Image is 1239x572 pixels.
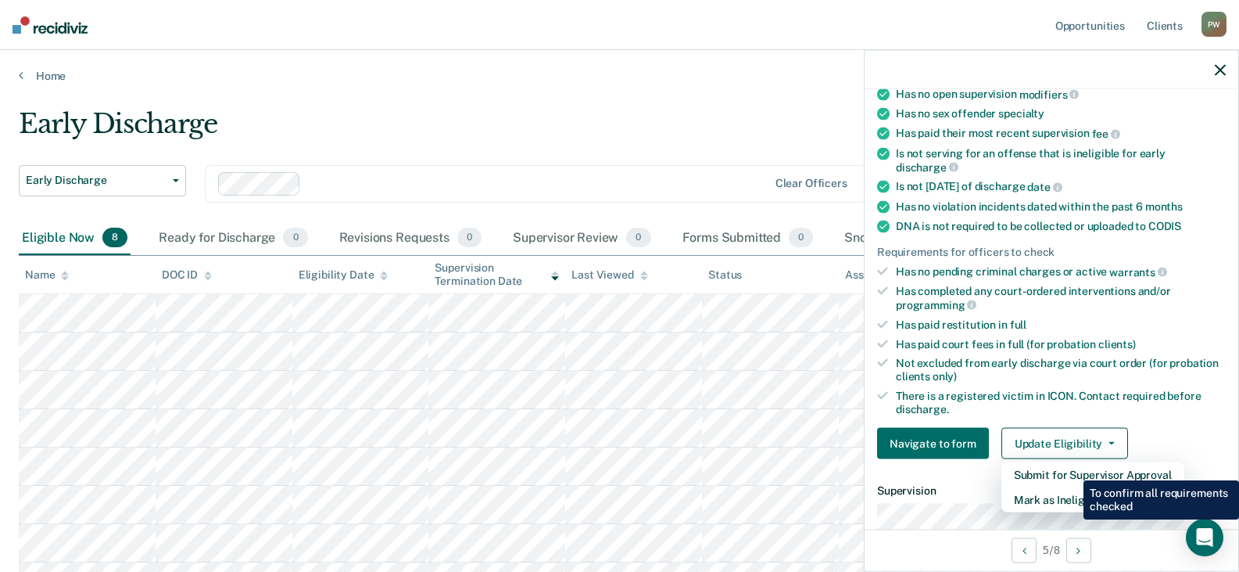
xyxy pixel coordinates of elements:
div: Has no pending criminal charges or active [896,264,1226,279]
span: programming [896,298,976,311]
div: Has completed any court-ordered interventions and/or [896,285,1226,311]
span: modifiers [1019,88,1080,100]
div: DNA is not required to be collected or uploaded to [896,219,1226,232]
span: CODIS [1148,219,1181,232]
div: Name [25,268,69,282]
span: 8 [102,228,127,248]
span: months [1145,200,1183,212]
div: Supervisor Review [510,221,654,256]
button: Mark as Ineligible [1001,487,1184,513]
div: Snoozed [841,221,936,256]
span: Early Discharge [26,174,167,187]
div: Clear officers [775,177,847,190]
span: only) [933,370,957,383]
div: Eligible Now [19,221,131,256]
button: Previous Opportunity [1012,538,1037,563]
img: Recidiviz [13,16,88,34]
div: There is a registered victim in ICON. Contact required before [896,389,1226,416]
dt: Supervision [877,484,1226,498]
div: Has no violation incidents dated within the past 6 [896,200,1226,213]
a: Navigate to form link [877,428,995,459]
div: Requirements for officers to check [877,245,1226,258]
span: 0 [626,228,650,248]
a: Home [19,69,1220,83]
span: discharge [896,160,958,173]
div: Has no open supervision [896,87,1226,101]
div: Is not serving for an offense that is ineligible for early [896,146,1226,173]
div: Open Intercom Messenger [1186,519,1223,556]
div: 5 / 8 [865,529,1238,570]
button: Next Opportunity [1066,538,1091,563]
div: Eligibility Date [299,268,389,282]
span: warrants [1109,265,1167,278]
div: Assigned to [845,268,919,282]
button: Update Eligibility [1001,428,1128,459]
div: Is not [DATE] of discharge [896,180,1226,194]
button: Submit for Supervisor Approval [1001,462,1184,487]
div: DOC ID [162,268,212,282]
div: Ready for Discharge [156,221,310,256]
span: discharge. [896,402,949,415]
span: 0 [789,228,813,248]
div: P W [1201,12,1226,37]
span: 0 [283,228,307,248]
span: fee [1092,128,1120,140]
div: Supervision Termination Date [435,261,559,288]
div: Has paid their most recent supervision [896,127,1226,141]
span: 0 [457,228,482,248]
div: Not excluded from early discharge via court order (for probation clients [896,357,1226,383]
div: Has paid court fees in full (for probation [896,337,1226,351]
span: specialty [998,107,1044,120]
span: clients) [1098,337,1136,350]
span: date [1027,181,1062,193]
div: Has paid restitution in [896,318,1226,331]
div: Has no sex offender [896,107,1226,121]
div: Forms Submitted [679,221,817,256]
div: Status [708,268,742,282]
button: Navigate to form [877,428,989,459]
div: Revisions Requests [336,221,485,256]
div: Early Discharge [19,108,948,153]
span: full [1010,318,1026,330]
div: Last Viewed [571,268,647,282]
